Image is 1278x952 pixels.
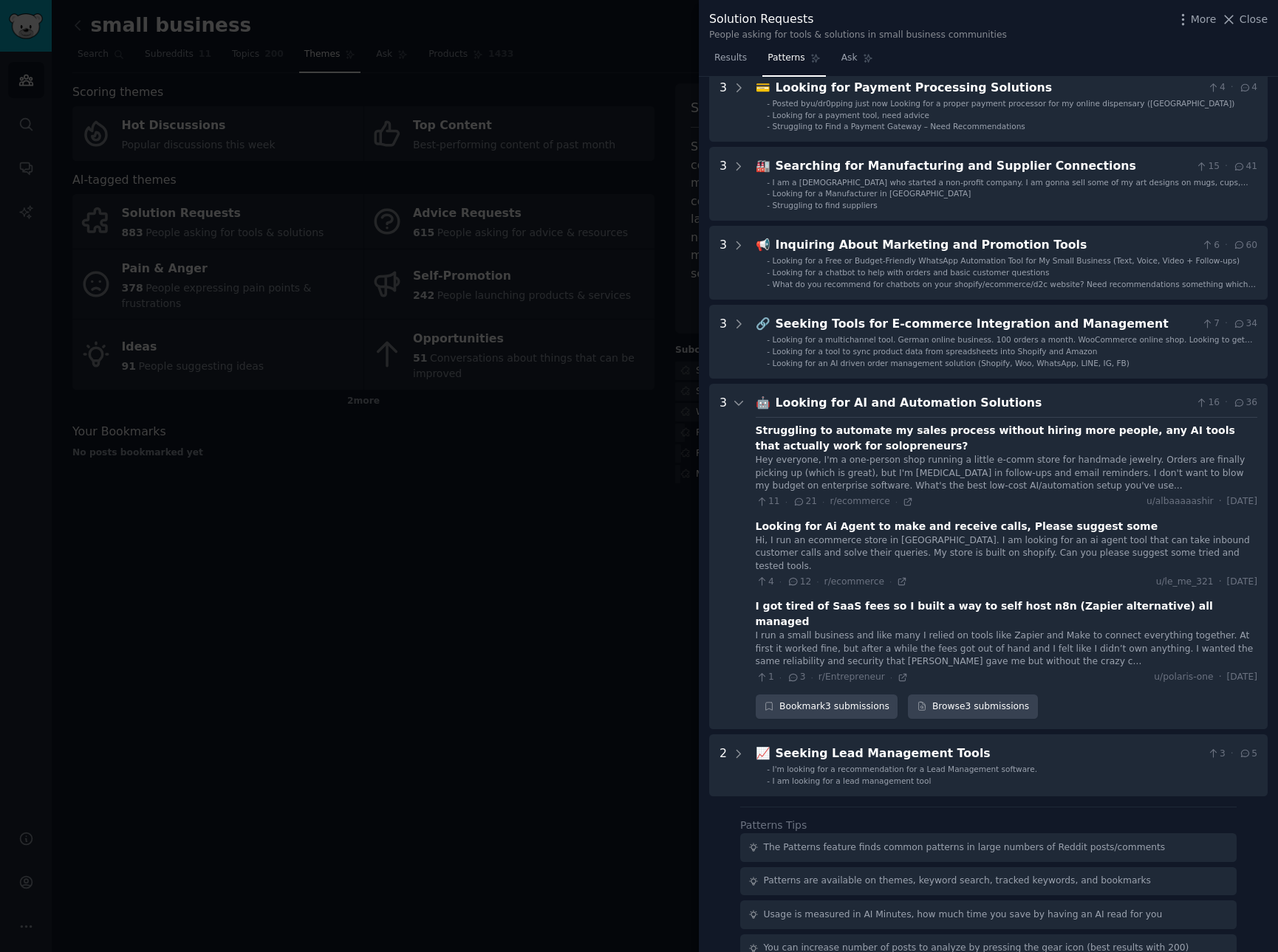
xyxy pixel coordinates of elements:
[767,358,770,368] div: -
[1233,317,1257,331] span: 34
[1225,160,1228,173] span: ·
[1233,396,1257,410] span: 36
[1219,671,1222,684] span: ·
[1225,396,1228,410] span: ·
[1207,748,1226,761] span: 3
[1225,317,1228,331] span: ·
[1221,12,1268,27] button: Close
[830,496,889,506] span: r/ecommerce
[720,745,727,786] div: 2
[776,745,1202,763] div: Seeking Lead Management Tools
[773,268,1050,277] span: Looking for a chatbot to help with orders and basic customer questions
[1207,81,1226,94] span: 4
[756,694,898,720] button: Bookmark3 submissions
[756,576,774,589] span: 4
[756,423,1257,454] div: Struggling to automate my sales process without hiring more people, any AI tools that actually wo...
[762,46,825,77] a: Patterns
[767,121,770,131] div: -
[1147,495,1214,508] span: u/albaaaaashir
[1231,81,1234,94] span: ·
[714,52,747,65] span: Results
[1225,239,1228,252] span: ·
[720,79,727,132] div: 3
[773,359,1130,368] span: Looking for an AI driven order management solution (Shopify, Woo, WhatsApp, LINE, IG, FB)
[793,495,817,508] span: 21
[785,497,787,507] span: ·
[822,497,824,507] span: ·
[756,495,780,508] span: 11
[720,315,727,368] div: 3
[773,347,1098,356] span: Looking for a tool to sync product data from spreadsheets into Shopify and Amazon
[895,497,898,507] span: ·
[1195,160,1220,173] span: 15
[756,454,1257,493] div: Hey everyone, I'm a one-person shop running a little e-comm store for handmade jewelry. Orders ar...
[776,236,1196,255] div: Inquiring About Marketing and Promotion Tools
[836,46,878,77] a: Ask
[720,394,727,720] div: 3
[1201,239,1220,252] span: 6
[773,256,1240,265] span: Looking for a Free or Budget-Friendly WhatsApp Automation Tool for My Small Business (Text, Voice...
[756,80,770,94] span: 💳
[1156,576,1214,589] span: u/le_me_321
[776,79,1202,97] div: Looking for Payment Processing Solutions
[890,672,892,683] span: ·
[776,315,1196,334] div: Seeking Tools for E-commerce Integration and Management
[767,334,770,345] div: -
[773,122,1025,131] span: Struggling to Find a Payment Gateway – Need Recommendations
[764,841,1166,855] div: The Patterns feature finds common patterns in large numbers of Reddit posts/comments
[764,875,1151,888] div: Patterns are available on themes, keyword search, tracked keywords, and bookmarks
[1239,748,1257,761] span: 5
[787,576,811,589] span: 12
[1191,12,1217,27] span: More
[767,200,770,210] div: -
[776,157,1190,176] div: Searching for Manufacturing and Supplier Connections
[720,236,727,289] div: 3
[773,99,1235,108] span: Posted byu/dr0pping just now Looking for a proper payment processor for my online dispensary ([GE...
[773,776,932,785] span: I am looking for a lead management tool
[1233,160,1257,173] span: 41
[756,534,1257,573] div: Hi, I run an ecommerce store in [GEOGRAPHIC_DATA]. I am looking for an ai agent tool that can tak...
[773,111,929,120] span: Looking for a payment tool, need advice
[1201,317,1220,331] span: 7
[1175,12,1217,27] button: More
[816,576,819,587] span: ·
[767,764,770,774] div: -
[773,335,1253,354] span: Looking for a multichannel tool. German online business. 100 orders a month. WooCommerce online s...
[756,159,770,173] span: 🏭
[767,279,770,289] div: -
[767,110,770,120] div: -
[756,396,770,410] span: 🤖
[908,694,1037,720] a: Browse3 submissions
[889,576,892,587] span: ·
[1154,671,1213,684] span: u/polaris-one
[810,672,813,683] span: ·
[756,694,898,720] div: Bookmark 3 submissions
[740,819,807,831] label: Patterns Tips
[1233,239,1257,252] span: 60
[819,672,885,682] span: r/Entrepreneur
[1227,671,1257,684] span: [DATE]
[1231,748,1234,761] span: ·
[779,672,782,683] span: ·
[841,52,858,65] span: Ask
[756,630,1257,669] div: I run a small business and like many I relied on tools like Zapier and Make to connect everything...
[773,280,1257,299] span: What do you recommend for chatbots on your shopify/ecommerce/d2c website? Need recommendations so...
[773,765,1037,773] span: I'm looking for a recommendation for a Lead Management software.
[773,189,971,198] span: Looking for a Manufacturer in [GEOGRAPHIC_DATA]
[773,201,878,210] span: Struggling to find suppliers
[767,346,770,356] div: -
[756,238,770,252] span: 📢
[709,46,752,77] a: Results
[709,10,1007,29] div: Solution Requests
[824,576,884,587] span: r/ecommerce
[756,599,1257,630] div: I got tired of SaaS fees so I built a way to self host n8n (Zapier alternative) all managed
[1219,495,1222,508] span: ·
[767,98,770,108] div: -
[767,177,770,187] div: -
[1219,576,1222,589] span: ·
[767,267,770,277] div: -
[768,52,804,65] span: Patterns
[776,394,1190,413] div: Looking for AI and Automation Solutions
[779,576,782,587] span: ·
[756,317,770,331] span: 🔗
